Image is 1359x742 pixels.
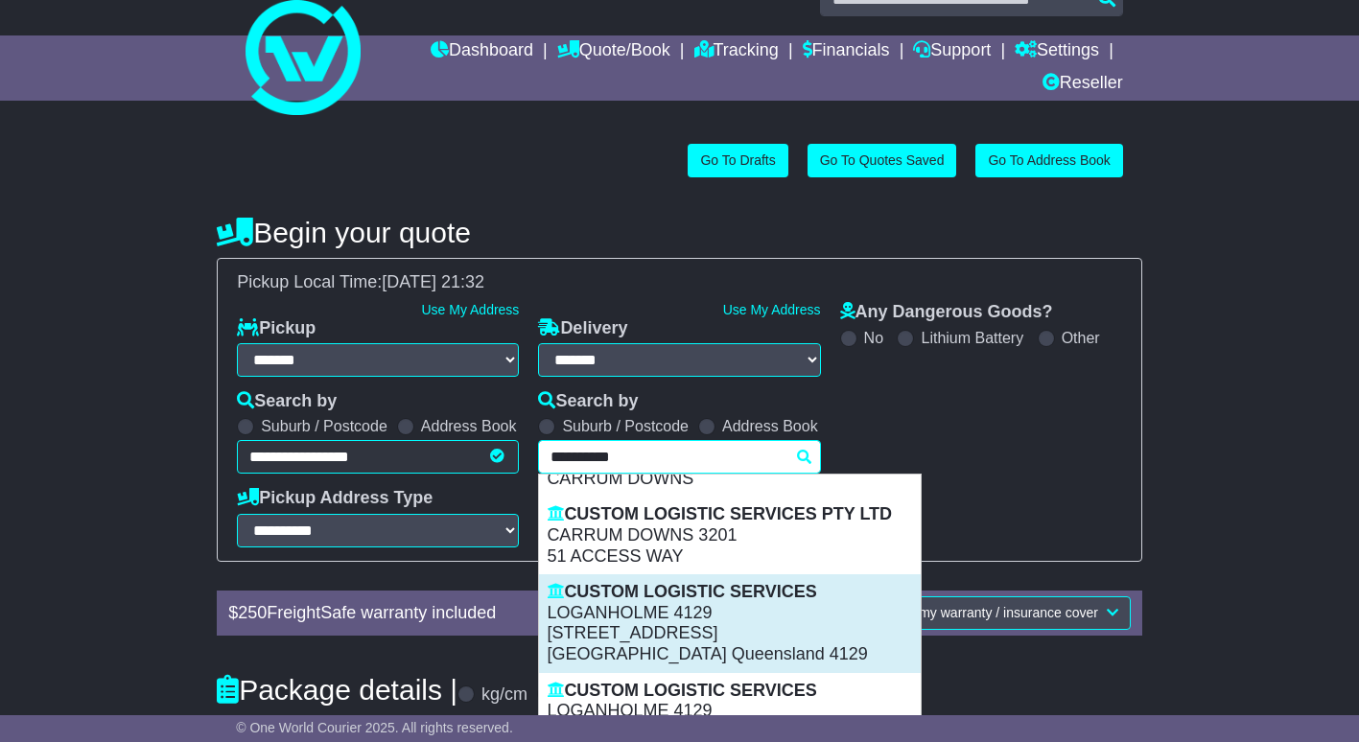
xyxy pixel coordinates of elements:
[219,603,695,624] div: $ FreightSafe warranty included
[217,674,457,706] h4: Package details |
[547,701,913,722] p: LOGANHOLME 4129
[688,144,787,177] a: Go To Drafts
[921,329,1023,347] label: Lithium Battery
[421,417,517,435] label: Address Book
[227,272,1132,293] div: Pickup Local Time:
[237,391,337,412] label: Search by
[421,302,519,317] a: Use My Address
[975,144,1122,177] a: Go To Address Book
[1015,35,1099,68] a: Settings
[694,35,779,68] a: Tracking
[547,504,913,525] p: CUSTOM LOGISTIC SERVICES PTY LTD
[547,681,913,702] p: CUSTOM LOGISTIC SERVICES
[864,605,1098,620] span: Increase my warranty / insurance cover
[236,720,513,735] span: © One World Courier 2025. All rights reserved.
[722,417,818,435] label: Address Book
[547,603,913,624] p: LOGANHOLME 4129
[803,35,890,68] a: Financials
[237,488,433,509] label: Pickup Address Type
[913,35,991,68] a: Support
[547,623,913,644] p: [STREET_ADDRESS]
[557,35,670,68] a: Quote/Book
[538,318,627,339] label: Delivery
[547,644,913,665] p: [GEOGRAPHIC_DATA] Queensland 4129
[238,603,267,622] span: 250
[382,272,484,291] span: [DATE] 21:32
[852,596,1131,630] button: Increase my warranty / insurance cover
[481,684,527,706] label: kg/cm
[723,302,821,317] a: Use My Address
[547,582,913,603] p: CUSTOM LOGISTIC SERVICES
[547,469,913,490] p: CARRUM DOWNS
[547,525,913,546] p: CARRUM DOWNS 3201
[1062,329,1100,347] label: Other
[431,35,533,68] a: Dashboard
[547,546,913,568] p: 51 ACCESS WAY
[217,217,1142,248] h4: Begin your quote
[840,302,1053,323] label: Any Dangerous Goods?
[808,144,957,177] a: Go To Quotes Saved
[864,329,883,347] label: No
[1043,68,1123,101] a: Reseller
[237,318,316,339] label: Pickup
[562,417,689,435] label: Suburb / Postcode
[538,391,638,412] label: Search by
[261,417,387,435] label: Suburb / Postcode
